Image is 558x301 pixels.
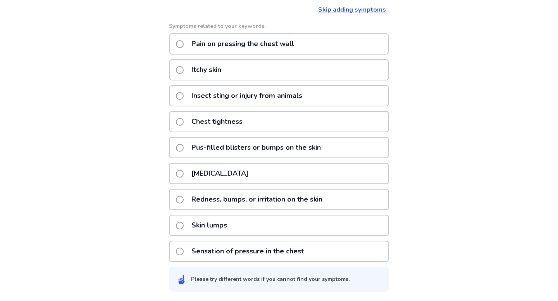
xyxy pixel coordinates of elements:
[187,34,299,54] p: Pain on pressing the chest wall
[187,112,247,132] p: Chest tightness
[187,190,327,209] p: Redness, bumps, or irritation on the skin
[318,5,386,14] a: Skip adding symptoms
[187,215,232,235] p: Skin lumps
[187,138,325,157] p: Pus-filled blisters or bumps on the skin
[187,86,307,106] p: Insect sting or injury from animals
[191,275,350,283] div: Please try different words if you cannot find your symptoms.
[187,164,253,183] p: [MEDICAL_DATA]
[187,60,226,80] p: Itchy skin
[187,241,308,261] p: Sensation of pressure in the chest
[169,22,389,30] p: Symptoms related to your keywords:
